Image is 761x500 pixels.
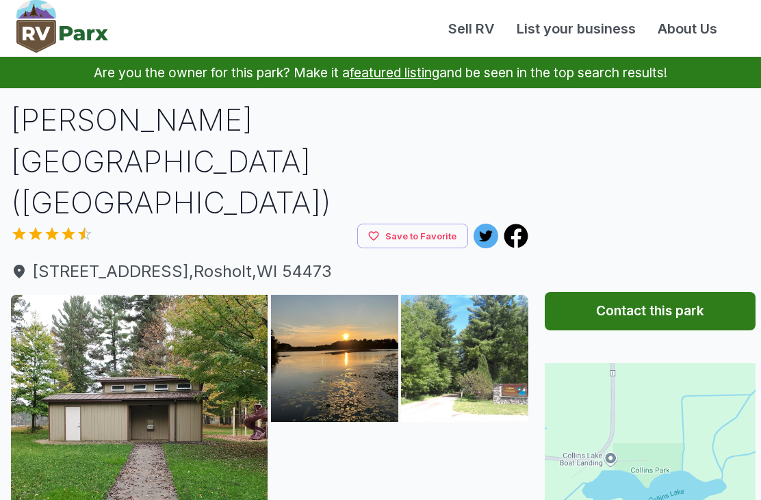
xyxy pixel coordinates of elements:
[357,224,468,249] button: Save to Favorite
[350,64,439,81] a: featured listing
[11,259,528,284] span: [STREET_ADDRESS] , Rosholt , WI 54473
[545,99,756,270] iframe: Advertisement
[271,295,398,421] img: AAcXr8rjpAuhq8PYrCjHHlykSj-wB6ehIXrjIcHF5l6Ve48y0_hEGTEm_B2XKG9Nwd1sbjJTgOmeWN4hu0MO2vgxjetVogU-W...
[16,57,745,88] p: Are you the owner for this park? Make it a and be seen in the top search results!
[506,18,647,39] a: List your business
[11,259,528,284] a: [STREET_ADDRESS],Rosholt,WI 54473
[647,18,728,39] a: About Us
[437,18,506,39] a: Sell RV
[401,295,528,421] img: AAcXr8pQtR8hnYbx7OFB8rNAsLqVq7lmORAzIkxdchknuMegAT3DtA_UvBqqahnhMnV4XEcEONSp3C15Swd-kLGi38Vs1rVo7...
[545,292,756,330] button: Contact this park
[11,99,528,224] h1: [PERSON_NAME][GEOGRAPHIC_DATA] ([GEOGRAPHIC_DATA])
